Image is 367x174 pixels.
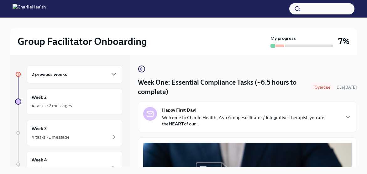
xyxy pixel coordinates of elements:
[138,78,308,97] h4: Week One: Essential Compliance Tasks (~6.5 hours to complete)
[337,85,357,90] span: Due
[15,88,123,115] a: Week 24 tasks • 2 messages
[270,35,296,41] strong: My progress
[337,84,357,90] span: September 16th, 2025 09:00
[15,120,123,146] a: Week 34 tasks • 1 message
[338,36,349,47] h3: 7%
[26,65,123,83] div: 2 previous weeks
[32,165,43,171] div: 1 task
[162,114,339,127] p: Welcome to Charlie Health! As a Group Facilitator / Integrative Therapist, you are the of our...
[311,85,334,90] span: Overdue
[32,125,47,132] h6: Week 3
[32,103,72,109] div: 4 tasks • 2 messages
[32,71,67,78] h6: 2 previous weeks
[13,4,46,14] img: CharlieHealth
[32,94,47,101] h6: Week 2
[169,121,184,127] strong: HEART
[18,35,147,48] h2: Group Facilitator Onboarding
[32,134,70,140] div: 4 tasks • 1 message
[32,156,47,163] h6: Week 4
[162,107,197,113] strong: Happy First Day!
[344,85,357,90] strong: [DATE]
